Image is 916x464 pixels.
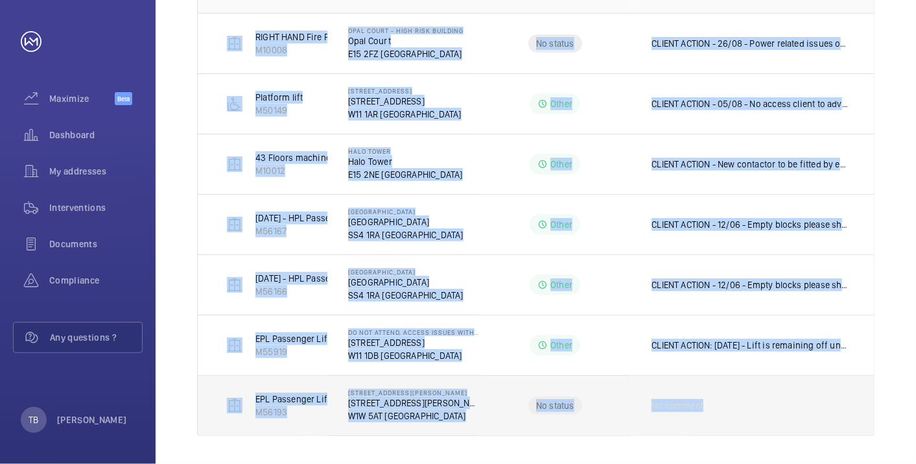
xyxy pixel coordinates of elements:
p: [GEOGRAPHIC_DATA] [348,276,464,289]
p: CLIENT ACTION - 12/06 - Empty blocks please shut lifts down [652,278,848,291]
span: Compliance [49,274,143,287]
p: Opal Court [348,34,464,47]
p: Other [550,158,572,171]
p: M56193 [255,406,330,419]
p: CLIENT ACTION - 26/08 - Power related issues on site [652,37,848,50]
p: No status [536,37,574,50]
p: [DATE] - HPL Passenger Lift No 1 [255,272,383,285]
p: W1W 5AT [GEOGRAPHIC_DATA] [348,409,479,422]
img: elevator.svg [227,36,242,51]
p: M55919 [255,345,330,358]
p: [DATE] - HPL Passenger Lift No 2 [255,212,385,225]
span: Beta [115,92,132,105]
p: Platform lift [255,91,303,104]
p: Other [550,278,572,291]
p: [STREET_ADDRESS][PERSON_NAME] [348,397,479,409]
p: M50149 [255,104,303,117]
p: M10008 [255,43,488,56]
p: EPL Passenger Lift [255,332,330,345]
p: TB [29,413,38,426]
span: Any questions ? [50,331,142,344]
p: M56167 [255,225,385,238]
p: CLIENT ACTION - 12/06 - Empty blocks please shut lifts down [652,218,848,231]
p: E15 2NE [GEOGRAPHIC_DATA] [348,168,463,181]
span: My addresses [49,165,143,178]
p: [STREET_ADDRESS] [348,336,479,349]
p: W11 1DB [GEOGRAPHIC_DATA] [348,349,479,362]
p: Other [550,218,572,231]
p: RIGHT HAND Fire Fighting Lift 11 Floors Machine Roomless [255,31,488,43]
span: No comment [652,399,703,412]
p: EPL Passenger Lift [255,393,330,406]
p: [GEOGRAPHIC_DATA] [348,208,464,215]
p: 43 Floors machine room less. Left hand fire fighter [255,151,460,164]
img: elevator.svg [227,398,242,413]
p: [GEOGRAPHIC_DATA] [348,268,464,276]
p: Halo Tower [348,155,463,168]
p: [STREET_ADDRESS] [348,87,462,95]
img: platform_lift.svg [227,96,242,112]
p: SS4 1RA [GEOGRAPHIC_DATA] [348,289,464,302]
p: Opal Court - High Risk Building [348,27,464,34]
p: CLIENT ACTION - 05/08 - No access client to advise [652,97,848,110]
p: SS4 1RA [GEOGRAPHIC_DATA] [348,228,464,241]
p: W11 1AR [GEOGRAPHIC_DATA] [348,108,462,121]
span: Dashboard [49,128,143,141]
span: Interventions [49,201,143,214]
p: Other [550,339,572,352]
img: elevator.svg [227,277,242,293]
p: No status [536,399,574,412]
p: M56166 [255,285,383,298]
p: [GEOGRAPHIC_DATA] [348,215,464,228]
p: DO NOT ATTEND, ACCESS ISSUES WITH CLIENT - 29 [GEOGRAPHIC_DATA] [348,328,479,336]
p: CLIENT ACTION: [DATE] - Lift is remaining off until access to motor room is 24/7. Client is think... [652,339,848,352]
span: Documents [49,238,143,250]
span: Maximize [49,92,115,105]
img: elevator.svg [227,217,242,232]
img: elevator.svg [227,156,242,172]
p: Halo Tower [348,147,463,155]
p: E15 2FZ [GEOGRAPHIC_DATA] [348,47,464,60]
p: CLIENT ACTION - New contactor to be fitted by electrician on the 13th. WM ACTION 12/08 - Engineer... [652,158,848,171]
p: M10012 [255,164,460,177]
p: Other [550,97,572,110]
p: [PERSON_NAME] [57,413,127,426]
p: [STREET_ADDRESS] [348,95,462,108]
p: [STREET_ADDRESS][PERSON_NAME] [348,389,479,397]
img: elevator.svg [227,337,242,353]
